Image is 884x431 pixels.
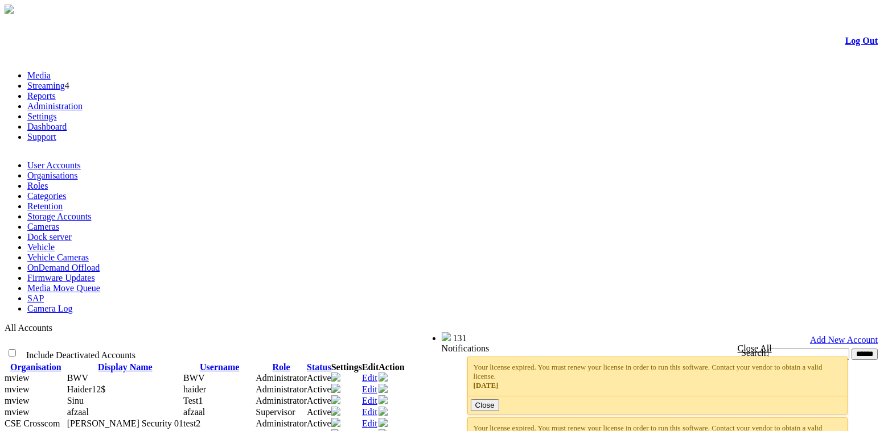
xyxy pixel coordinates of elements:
a: Organisation [10,362,61,372]
span: test2 [183,418,200,428]
td: Active [307,407,331,418]
td: Supervisor [256,407,307,418]
a: Username [200,362,239,372]
a: Administration [27,101,83,111]
a: Settings [27,111,57,121]
span: CSE Crosscom [5,418,60,428]
button: Close [471,399,499,411]
div: Your license expired. You must renew your license in order to run this software. Contact your ven... [474,363,842,390]
a: Camera Log [27,304,73,313]
span: mview [5,384,30,394]
a: Support [27,132,56,142]
td: Active [307,372,331,384]
a: Firmware Updates [27,273,95,283]
a: SAP [27,293,44,303]
span: Contact Method: SMS and Email [67,396,84,405]
a: Categories [27,191,66,201]
a: Organisations [27,171,78,180]
span: Test1 [183,396,203,405]
a: Vehicle Cameras [27,252,89,262]
a: Status [307,362,331,372]
td: Active [307,418,331,429]
td: Administrator [256,372,307,384]
span: [DATE] [474,381,499,389]
span: All Accounts [5,323,52,333]
td: Active [307,384,331,395]
span: haider [183,384,206,394]
a: Cameras [27,222,59,231]
span: BWV [183,373,204,383]
span: mview [5,407,30,417]
span: Welcome, Afzal (Administrator) [323,333,418,341]
a: Vehicle [27,242,55,252]
a: User Accounts [27,160,81,170]
a: Log Out [845,36,878,45]
a: Roles [27,181,48,190]
a: Storage Accounts [27,212,91,221]
span: afzaal [183,407,205,417]
a: Display Name [98,362,153,372]
span: Contact Method: SMS and Email [67,384,106,394]
span: Include Deactivated Accounts [26,350,135,360]
a: Dashboard [27,122,67,131]
span: Contact Method: SMS and Email [67,418,183,428]
td: Administrator [256,384,307,395]
a: Media Move Queue [27,283,100,293]
a: OnDemand Offload [27,263,100,272]
img: bell25.png [442,332,451,341]
a: Close All [738,343,772,353]
span: 4 [65,81,69,90]
span: 131 [453,333,467,343]
span: Contact Method: None [67,373,88,383]
a: Reports [27,91,56,101]
a: Role [273,362,290,372]
td: Administrator [256,395,307,407]
div: Notifications [442,343,856,354]
span: Contact Method: SMS and Email [67,407,89,417]
td: Active [307,395,331,407]
img: arrow-3.png [5,5,14,14]
td: Administrator [256,418,307,429]
a: Media [27,71,51,80]
a: Retention [27,201,63,211]
a: Dock server [27,232,72,242]
a: Streaming [27,81,65,90]
span: mview [5,396,30,405]
span: mview [5,373,30,383]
